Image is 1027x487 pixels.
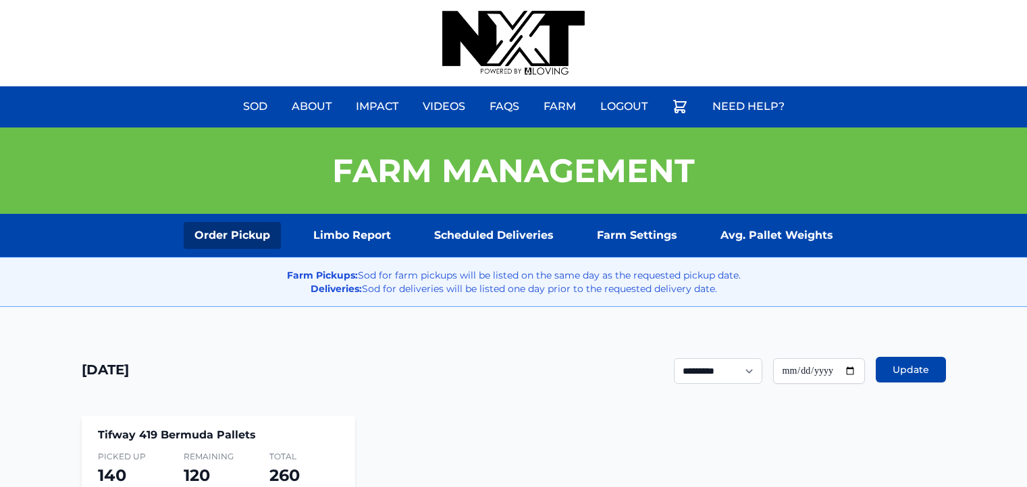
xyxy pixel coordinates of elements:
[535,90,584,123] a: Farm
[184,451,253,462] span: Remaining
[287,269,358,281] strong: Farm Pickups:
[269,451,339,462] span: Total
[302,222,402,249] a: Limbo Report
[269,465,300,485] span: 260
[586,222,688,249] a: Farm Settings
[235,90,275,123] a: Sod
[332,154,695,187] h1: Farm Management
[481,90,527,123] a: FAQs
[82,360,129,379] h1: [DATE]
[98,451,167,462] span: Picked Up
[415,90,473,123] a: Videos
[98,427,339,443] h4: Tifway 419 Bermuda Pallets
[348,90,406,123] a: Impact
[592,90,656,123] a: Logout
[893,363,929,376] span: Update
[311,283,362,295] strong: Deliveries:
[284,90,340,123] a: About
[442,11,584,76] img: nextdaysod.com Logo
[704,90,793,123] a: Need Help?
[98,465,126,485] span: 140
[423,222,564,249] a: Scheduled Deliveries
[184,465,210,485] span: 120
[710,222,844,249] a: Avg. Pallet Weights
[184,222,281,249] a: Order Pickup
[876,357,946,382] button: Update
